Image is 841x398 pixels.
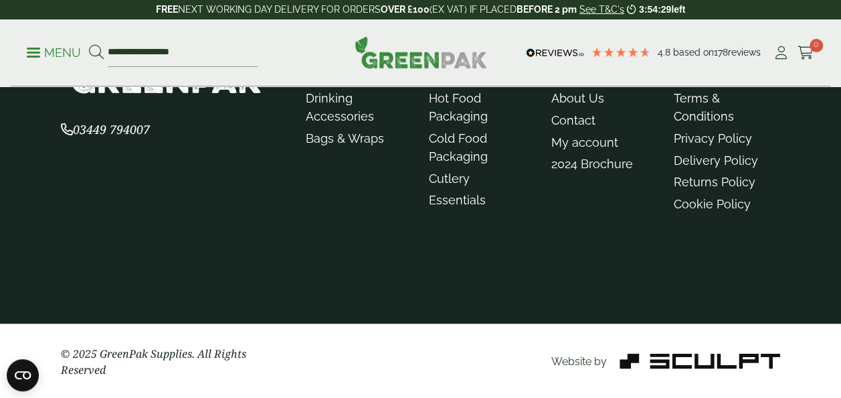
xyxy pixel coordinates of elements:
[428,131,487,163] a: Cold Food Packaging
[673,47,714,58] span: Based on
[551,113,595,127] a: Contact
[61,345,290,377] p: © 2025 GreenPak Supplies. All Rights Reserved
[591,46,651,58] div: 4.78 Stars
[551,157,633,171] a: 2024 Brochure
[579,4,624,15] a: See T&C's
[714,47,728,58] span: 178
[551,354,606,367] span: Website by
[551,135,618,149] a: My account
[639,4,671,15] span: 3:54:29
[674,197,751,211] a: Cookie Policy
[306,91,374,123] a: Drinking Accessories
[658,47,673,58] span: 4.8
[428,91,487,123] a: Hot Food Packaging
[674,175,755,189] a: Returns Policy
[551,91,604,105] a: About Us
[517,4,577,15] strong: BEFORE 2 pm
[27,45,81,58] a: Menu
[61,124,150,137] a: 03449 794007
[306,131,384,145] a: Bags & Wraps
[428,172,469,186] a: Cutlery
[674,153,758,168] a: Delivery Policy
[428,193,485,207] a: Essentials
[61,121,150,137] span: 03449 794007
[773,46,789,60] i: My Account
[381,4,430,15] strong: OVER £100
[798,46,814,60] i: Cart
[156,4,178,15] strong: FREE
[671,4,685,15] span: left
[674,131,752,145] a: Privacy Policy
[7,359,39,391] button: Open CMP widget
[27,45,81,61] p: Menu
[728,47,761,58] span: reviews
[526,48,584,58] img: REVIEWS.io
[810,39,823,52] span: 0
[355,36,487,68] img: GreenPak Supplies
[620,353,780,369] img: Sculpt
[798,43,814,63] a: 0
[674,91,734,123] a: Terms & Conditions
